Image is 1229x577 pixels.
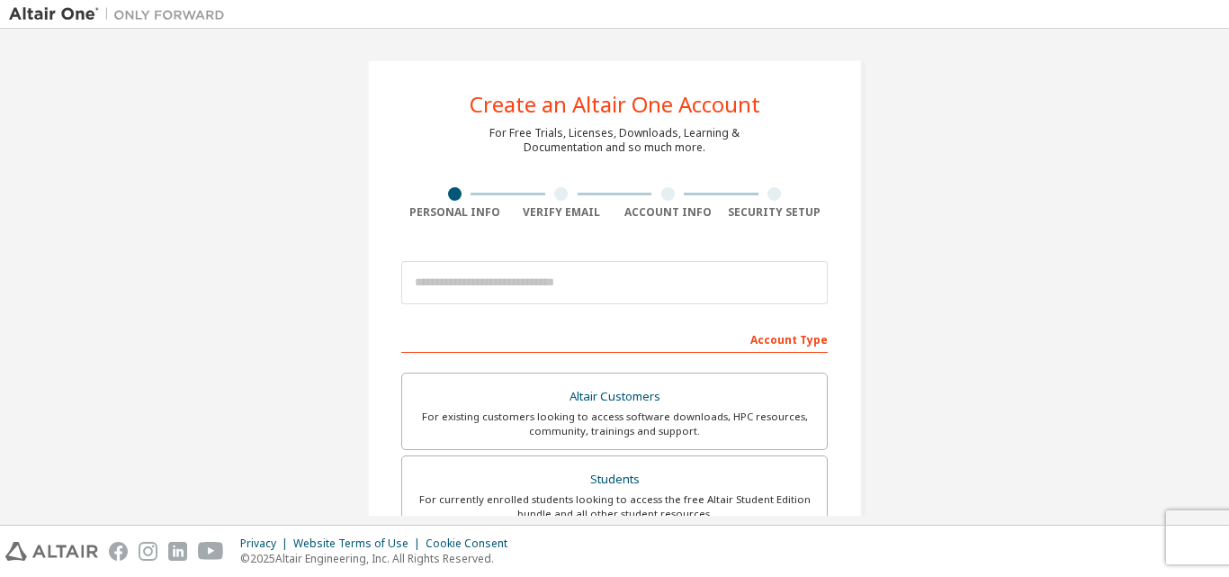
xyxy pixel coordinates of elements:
[109,542,128,561] img: facebook.svg
[470,94,760,115] div: Create an Altair One Account
[614,205,722,220] div: Account Info
[413,384,816,410] div: Altair Customers
[168,542,187,561] img: linkedin.svg
[413,492,816,521] div: For currently enrolled students looking to access the free Altair Student Edition bundle and all ...
[413,410,816,438] div: For existing customers looking to access software downloads, HPC resources, community, trainings ...
[508,205,615,220] div: Verify Email
[426,536,518,551] div: Cookie Consent
[489,126,740,155] div: For Free Trials, Licenses, Downloads, Learning & Documentation and so much more.
[401,205,508,220] div: Personal Info
[722,205,829,220] div: Security Setup
[240,551,518,566] p: © 2025 Altair Engineering, Inc. All Rights Reserved.
[139,542,157,561] img: instagram.svg
[240,536,293,551] div: Privacy
[9,5,234,23] img: Altair One
[413,467,816,492] div: Students
[401,324,828,353] div: Account Type
[198,542,224,561] img: youtube.svg
[5,542,98,561] img: altair_logo.svg
[293,536,426,551] div: Website Terms of Use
